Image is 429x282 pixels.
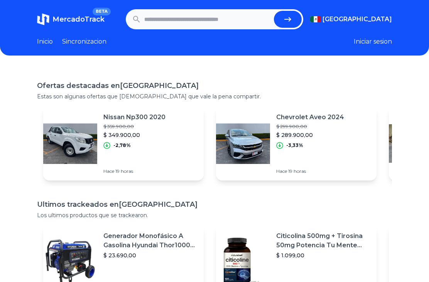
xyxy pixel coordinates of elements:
p: Generador Monofásico A Gasolina Hyundai Thor10000 P 11.5 Kw [103,231,198,250]
p: Hace 19 horas [276,168,344,174]
p: -3,33% [286,142,303,149]
button: Iniciar sesion [354,37,392,46]
p: Citicolina 500mg + Tirosina 50mg Potencia Tu Mente (120caps) Sabor Sin Sabor [276,231,370,250]
img: Mexico [310,16,321,22]
button: [GEOGRAPHIC_DATA] [310,15,392,24]
img: Featured image [216,117,270,171]
h1: Ofertas destacadas en [GEOGRAPHIC_DATA] [37,80,392,91]
p: -2,78% [113,142,131,149]
p: $ 349.900,00 [103,131,166,139]
p: Estas son algunas ofertas que [DEMOGRAPHIC_DATA] que vale la pena compartir. [37,93,392,100]
img: MercadoTrack [37,13,49,25]
p: $ 359.900,00 [103,123,166,130]
p: $ 289.900,00 [276,131,344,139]
span: MercadoTrack [52,15,105,24]
a: MercadoTrackBETA [37,13,105,25]
p: Los ultimos productos que se trackearon. [37,211,392,219]
p: Chevrolet Aveo 2024 [276,113,344,122]
a: Featured imageNissan Np300 2020$ 359.900,00$ 349.900,00-2,78%Hace 19 horas [43,106,204,181]
p: Nissan Np300 2020 [103,113,166,122]
p: $ 1.099,00 [276,252,370,259]
img: Featured image [43,117,97,171]
p: Hace 19 horas [103,168,166,174]
a: Inicio [37,37,53,46]
a: Featured imageChevrolet Aveo 2024$ 299.900,00$ 289.900,00-3,33%Hace 19 horas [216,106,377,181]
a: Sincronizacion [62,37,106,46]
p: $ 23.690,00 [103,252,198,259]
span: [GEOGRAPHIC_DATA] [323,15,392,24]
p: $ 299.900,00 [276,123,344,130]
h1: Ultimos trackeados en [GEOGRAPHIC_DATA] [37,199,392,210]
span: BETA [93,8,111,15]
